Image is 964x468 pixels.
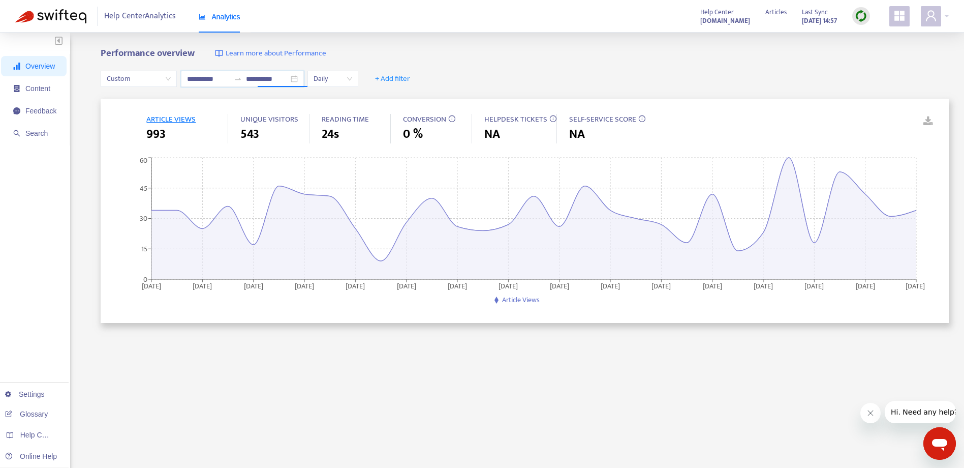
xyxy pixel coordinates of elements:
span: signal [13,63,20,70]
tspan: [DATE] [805,280,824,291]
span: container [13,85,20,92]
img: Swifteq [15,9,86,23]
span: UNIQUE VISITORS [240,113,298,126]
a: [DOMAIN_NAME] [700,15,750,26]
iframe: Bouton de lancement de la fenêtre de messagerie [923,427,956,460]
tspan: [DATE] [244,280,263,291]
tspan: [DATE] [448,280,467,291]
tspan: [DATE] [193,280,212,291]
span: Learn more about Performance [226,48,326,60]
tspan: [DATE] [856,280,875,291]
iframe: Fermer le message [860,403,881,423]
span: Help Centers [20,431,62,439]
span: Custom [107,71,171,86]
span: ARTICLE VIEWS [146,113,196,126]
span: Articles [765,7,787,18]
span: + Add filter [375,73,410,85]
span: Help Center Analytics [104,7,176,26]
tspan: 15 [141,243,147,255]
iframe: Message de la compagnie [885,401,956,423]
span: CONVERSION [403,113,446,126]
span: NA [569,125,585,143]
span: Daily [314,71,352,86]
button: + Add filter [367,71,418,87]
tspan: [DATE] [652,280,671,291]
span: swap-right [234,75,242,83]
tspan: [DATE] [703,280,722,291]
a: Settings [5,390,45,398]
tspan: [DATE] [346,280,365,291]
tspan: 60 [140,155,147,166]
span: Search [25,129,48,137]
span: search [13,130,20,137]
span: Overview [25,62,55,70]
span: HELPDESK TICKETS [484,113,547,126]
span: user [925,10,937,22]
span: appstore [893,10,906,22]
span: Hi. Need any help? [6,7,73,15]
span: Article Views [502,294,540,306]
a: Learn more about Performance [215,48,326,60]
span: Content [25,84,50,93]
span: Last Sync [802,7,828,18]
a: Online Help [5,452,57,460]
span: SELF-SERVICE SCORE [569,113,636,126]
span: 0 % [403,125,423,143]
tspan: 45 [140,182,147,194]
span: message [13,107,20,114]
tspan: [DATE] [142,280,161,291]
a: Glossary [5,410,48,418]
span: Analytics [199,13,240,21]
span: to [234,75,242,83]
img: sync.dc5367851b00ba804db3.png [855,10,867,22]
span: Feedback [25,107,56,115]
tspan: [DATE] [550,280,569,291]
span: READING TIME [322,113,369,126]
tspan: [DATE] [906,280,925,291]
tspan: 0 [143,273,147,285]
span: 24s [322,125,339,143]
strong: [DATE] 14:57 [802,15,837,26]
span: NA [484,125,500,143]
span: area-chart [199,13,206,20]
span: Help Center [700,7,734,18]
img: image-link [215,49,223,57]
tspan: 30 [140,213,147,224]
tspan: [DATE] [397,280,416,291]
tspan: [DATE] [295,280,314,291]
span: 543 [240,125,259,143]
tspan: [DATE] [499,280,518,291]
span: 993 [146,125,166,143]
tspan: [DATE] [601,280,620,291]
b: Performance overview [101,45,195,61]
tspan: [DATE] [754,280,773,291]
